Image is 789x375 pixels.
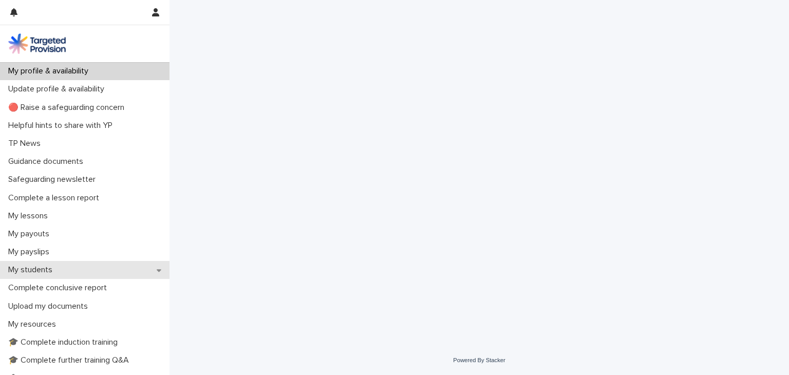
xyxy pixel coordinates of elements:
[4,66,97,76] p: My profile & availability
[4,338,126,347] p: 🎓 Complete induction training
[4,265,61,275] p: My students
[4,84,112,94] p: Update profile & availability
[453,357,505,363] a: Powered By Stacker
[4,355,137,365] p: 🎓 Complete further training Q&A
[4,103,133,113] p: 🔴 Raise a safeguarding concern
[4,320,64,329] p: My resources
[4,211,56,221] p: My lessons
[4,302,96,311] p: Upload my documents
[8,33,66,54] img: M5nRWzHhSzIhMunXDL62
[4,193,107,203] p: Complete a lesson report
[4,247,58,257] p: My payslips
[4,121,121,130] p: Helpful hints to share with YP
[4,139,49,148] p: TP News
[4,283,115,293] p: Complete conclusive report
[4,229,58,239] p: My payouts
[4,175,104,184] p: Safeguarding newsletter
[4,157,91,166] p: Guidance documents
